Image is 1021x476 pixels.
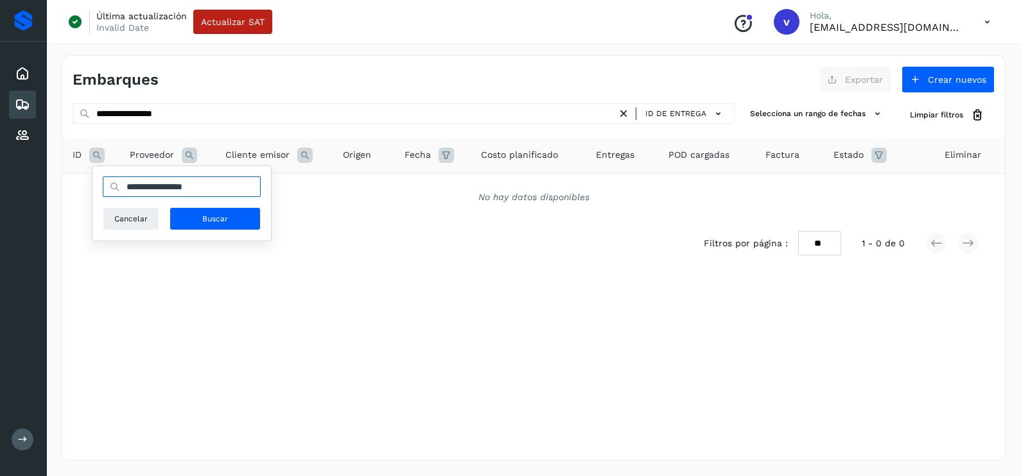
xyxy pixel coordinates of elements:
[668,148,729,162] span: POD cargadas
[481,148,558,162] span: Costo planificado
[201,17,265,26] span: Actualizar SAT
[9,60,36,88] div: Inicio
[845,75,883,84] span: Exportar
[73,148,82,162] span: ID
[910,109,963,121] span: Limpiar filtros
[641,105,729,123] button: ID de entrega
[902,66,995,93] button: Crear nuevos
[79,191,988,204] div: No hay datos disponibles
[596,148,634,162] span: Entregas
[343,148,371,162] span: Origen
[9,90,36,119] div: Embarques
[225,148,290,162] span: Cliente emisor
[96,22,149,33] p: Invalid Date
[745,103,889,124] button: Selecciona un rango de fechas
[704,237,788,250] span: Filtros por página :
[130,148,174,162] span: Proveedor
[862,237,905,250] span: 1 - 0 de 0
[900,103,995,127] button: Limpiar filtros
[9,121,36,149] div: Proveedores
[765,148,799,162] span: Factura
[73,71,159,89] h4: Embarques
[819,66,891,93] button: Exportar
[945,148,981,162] span: Eliminar
[810,21,964,33] p: vaymartinez@niagarawater.com
[928,75,986,84] span: Crear nuevos
[833,148,864,162] span: Estado
[810,10,964,21] p: Hola,
[193,10,272,34] button: Actualizar SAT
[405,148,431,162] span: Fecha
[645,108,706,119] span: ID de entrega
[96,10,187,22] p: Última actualización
